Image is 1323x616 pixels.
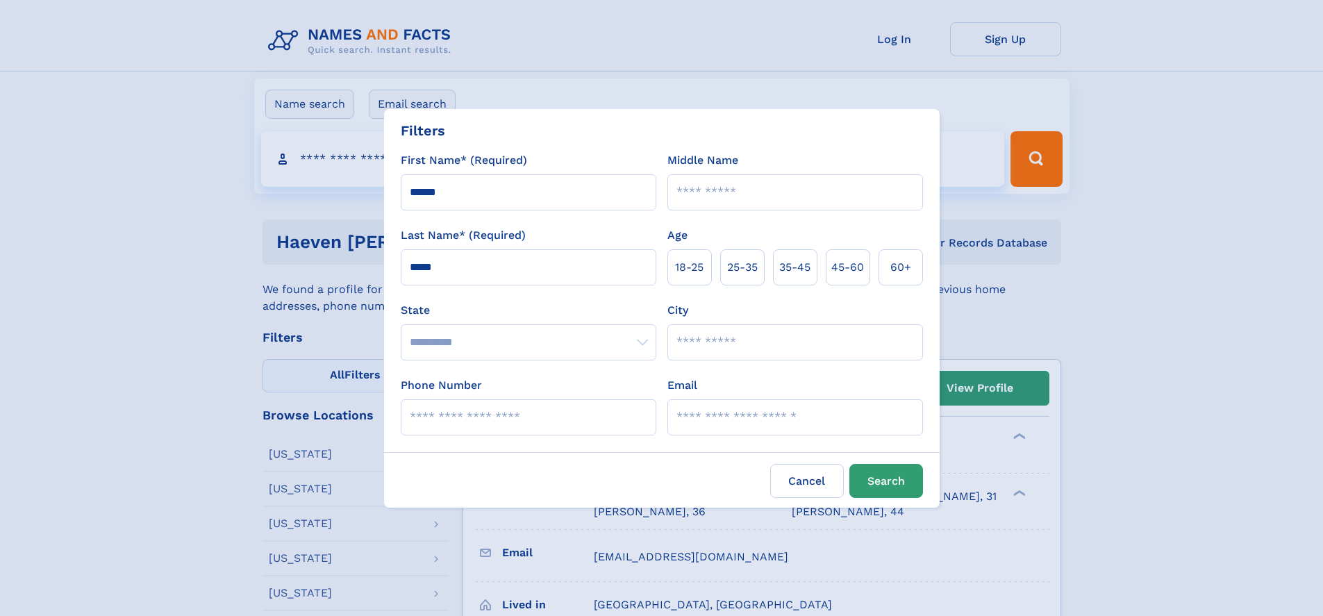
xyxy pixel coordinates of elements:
[401,377,482,394] label: Phone Number
[770,464,844,498] label: Cancel
[401,227,526,244] label: Last Name* (Required)
[401,152,527,169] label: First Name* (Required)
[401,120,445,141] div: Filters
[667,152,738,169] label: Middle Name
[401,302,656,319] label: State
[667,227,688,244] label: Age
[779,259,810,276] span: 35‑45
[727,259,758,276] span: 25‑35
[675,259,704,276] span: 18‑25
[667,302,688,319] label: City
[667,377,697,394] label: Email
[831,259,864,276] span: 45‑60
[849,464,923,498] button: Search
[890,259,911,276] span: 60+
